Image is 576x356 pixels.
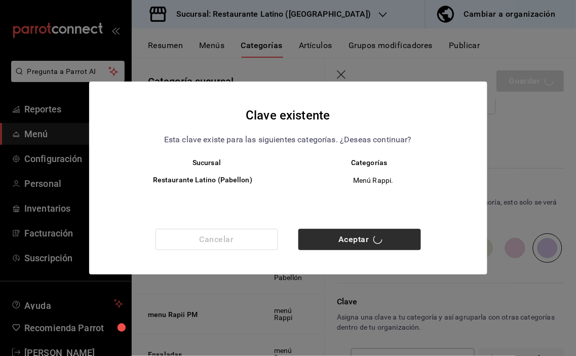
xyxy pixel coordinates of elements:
[297,175,450,185] span: Menú Rappi.
[288,159,467,167] th: Categorías
[126,175,280,186] h6: Restaurante Latino (Pabellon)
[164,133,412,146] p: Esta clave existe para las siguientes categorías. ¿Deseas continuar?
[109,159,288,167] th: Sucursal
[246,106,330,125] h4: Clave existente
